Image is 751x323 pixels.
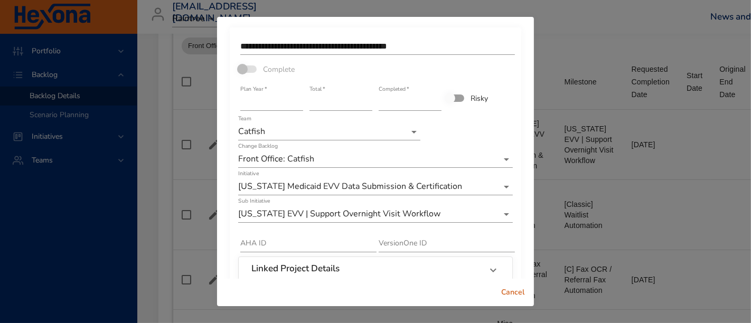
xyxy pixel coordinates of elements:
[379,87,409,92] label: Completed
[238,171,259,177] label: Initiative
[240,87,267,92] label: Plan Year
[238,151,513,168] div: Front Office: Catfish
[238,178,513,195] div: [US_STATE] Medicaid EVV Data Submission & Certification
[238,198,270,204] label: Sub Initiative
[238,144,278,149] label: Change Backlog
[309,87,325,92] label: Total
[500,286,525,299] span: Cancel
[263,64,295,75] span: Complete
[471,93,488,104] span: Risky
[238,206,513,223] div: [US_STATE] EVV | Support Overnight Visit Workflow
[238,123,420,140] div: Catfish
[238,116,251,122] label: Team
[496,283,530,302] button: Cancel
[251,263,340,274] h6: Linked Project Details
[239,257,512,283] div: Linked Project Details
